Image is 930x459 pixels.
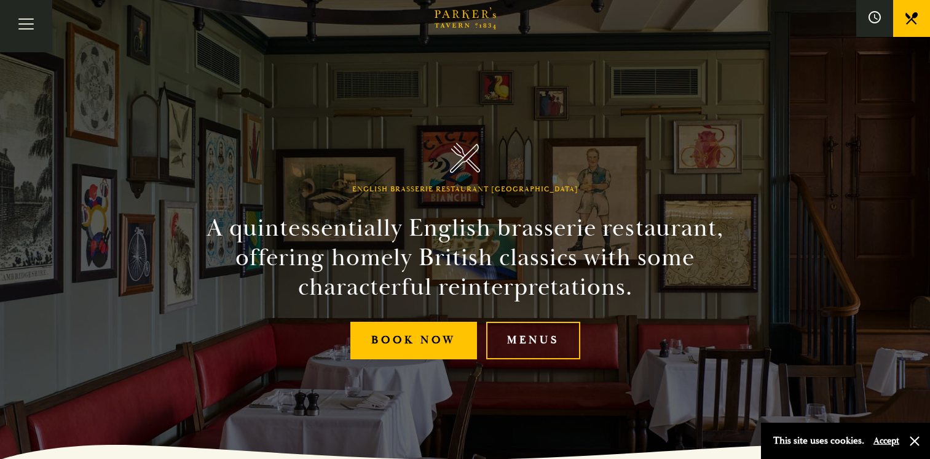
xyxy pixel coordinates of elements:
[352,185,578,194] h1: English Brasserie Restaurant [GEOGRAPHIC_DATA]
[185,214,746,302] h2: A quintessentially English brasserie restaurant, offering homely British classics with some chara...
[350,322,477,359] a: Book Now
[486,322,580,359] a: Menus
[450,143,480,173] img: Parker's Tavern Brasserie Cambridge
[873,435,899,447] button: Accept
[773,432,864,450] p: This site uses cookies.
[908,435,921,447] button: Close and accept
